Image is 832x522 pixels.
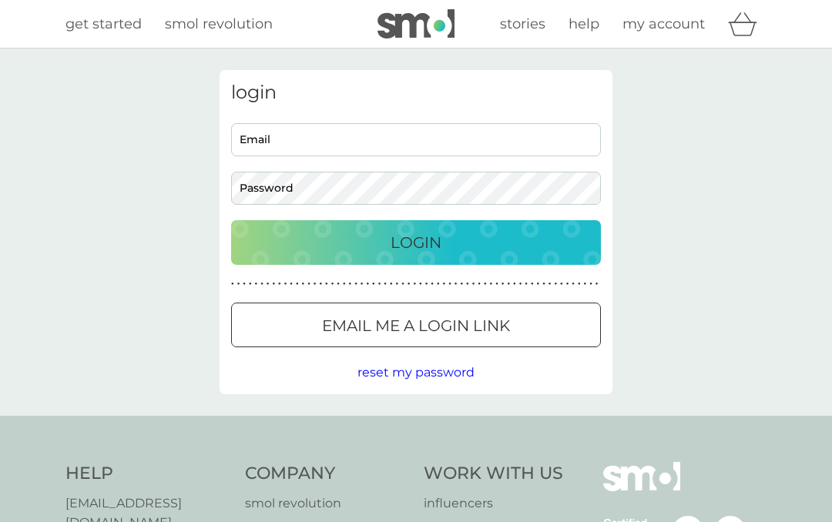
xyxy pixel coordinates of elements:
[361,280,364,288] p: ●
[243,280,246,288] p: ●
[424,494,563,514] a: influencers
[424,462,563,486] h4: Work With Us
[322,313,510,338] p: Email me a login link
[484,280,487,288] p: ●
[245,462,409,486] h4: Company
[378,280,381,288] p: ●
[500,13,545,35] a: stories
[314,280,317,288] p: ●
[478,280,481,288] p: ●
[595,280,599,288] p: ●
[425,280,428,288] p: ●
[384,280,387,288] p: ●
[472,280,475,288] p: ●
[65,13,142,35] a: get started
[537,280,540,288] p: ●
[357,365,475,380] span: reset my password
[525,280,528,288] p: ●
[443,280,446,288] p: ●
[237,280,240,288] p: ●
[549,280,552,288] p: ●
[542,280,545,288] p: ●
[319,280,322,288] p: ●
[622,13,705,35] a: my account
[260,280,263,288] p: ●
[65,462,230,486] h4: Help
[569,13,599,35] a: help
[267,280,270,288] p: ●
[584,280,587,288] p: ●
[500,15,545,32] span: stories
[165,15,273,32] span: smol revolution
[566,280,569,288] p: ●
[331,280,334,288] p: ●
[290,280,293,288] p: ●
[531,280,534,288] p: ●
[589,280,592,288] p: ●
[507,280,510,288] p: ●
[572,280,575,288] p: ●
[337,280,340,288] p: ●
[255,280,258,288] p: ●
[357,363,475,383] button: reset my password
[296,280,299,288] p: ●
[391,230,441,255] p: Login
[401,280,404,288] p: ●
[366,280,369,288] p: ●
[284,280,287,288] p: ●
[325,280,328,288] p: ●
[231,280,234,288] p: ●
[354,280,357,288] p: ●
[396,280,399,288] p: ●
[231,82,601,104] h3: login
[728,8,767,39] div: basket
[302,280,305,288] p: ●
[513,280,516,288] p: ●
[372,280,375,288] p: ●
[278,280,281,288] p: ●
[560,280,563,288] p: ●
[231,303,601,347] button: Email me a login link
[437,280,440,288] p: ●
[413,280,416,288] p: ●
[466,280,469,288] p: ●
[603,462,680,514] img: smol
[165,13,273,35] a: smol revolution
[554,280,557,288] p: ●
[431,280,434,288] p: ●
[245,494,409,514] a: smol revolution
[377,9,455,38] img: smol
[578,280,581,288] p: ●
[460,280,463,288] p: ●
[495,280,498,288] p: ●
[343,280,346,288] p: ●
[390,280,393,288] p: ●
[455,280,458,288] p: ●
[231,220,601,265] button: Login
[502,280,505,288] p: ●
[349,280,352,288] p: ●
[307,280,310,288] p: ●
[272,280,275,288] p: ●
[419,280,422,288] p: ●
[408,280,411,288] p: ●
[490,280,493,288] p: ●
[622,15,705,32] span: my account
[519,280,522,288] p: ●
[249,280,252,288] p: ●
[569,15,599,32] span: help
[448,280,451,288] p: ●
[65,15,142,32] span: get started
